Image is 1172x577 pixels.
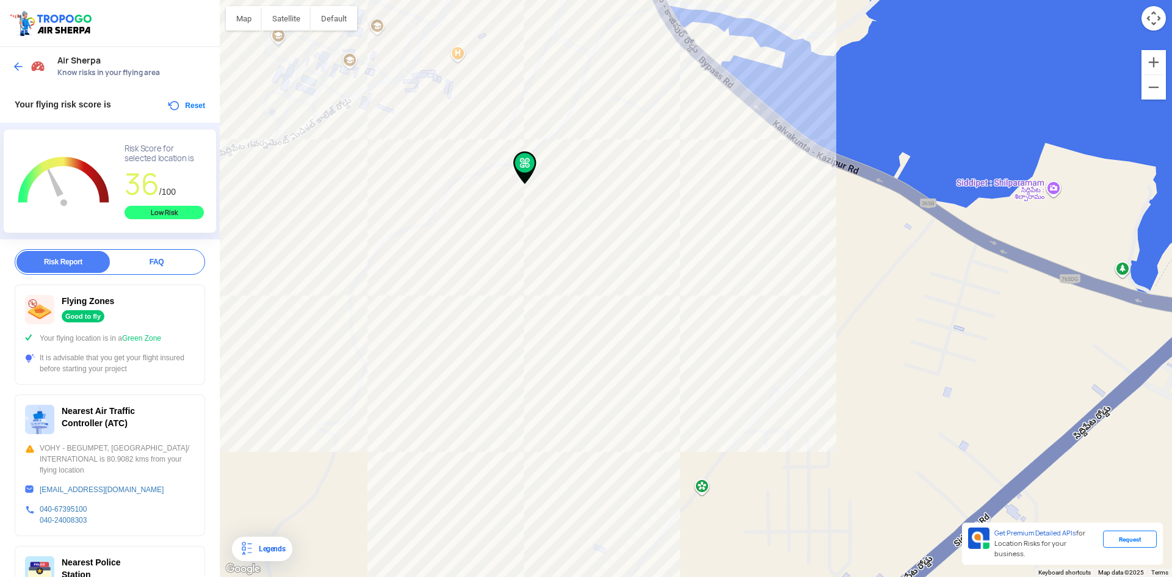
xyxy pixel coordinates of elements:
div: Legends [254,542,285,556]
button: Reset [167,98,205,113]
a: Terms [1151,569,1168,576]
img: Risk Scores [31,59,45,73]
div: Request [1103,531,1157,548]
div: It is advisable that you get your flight insured before starting your project [25,352,195,374]
g: Chart [13,144,115,220]
span: Green Zone [122,334,161,343]
div: VOHY - BEGUMPET, [GEOGRAPHIC_DATA]/ INTERNATIONAL is 80.9082 kms from your flying location [25,443,195,476]
button: Map camera controls [1141,6,1166,31]
span: Flying Zones [62,296,114,306]
a: Open this area in Google Maps (opens a new window) [223,561,263,577]
button: Show satellite imagery [262,6,311,31]
span: Map data ©2025 [1098,569,1144,576]
button: Keyboard shortcuts [1038,568,1091,577]
a: [EMAIL_ADDRESS][DOMAIN_NAME] [40,485,164,494]
img: Premium APIs [968,528,989,549]
span: Nearest Air Traffic Controller (ATC) [62,406,135,428]
div: Your flying location is in a [25,333,195,344]
img: Legends [239,542,254,556]
a: 040-24008303 [40,516,87,524]
button: Show street map [226,6,262,31]
div: for Location Risks for your business. [989,528,1103,560]
div: Good to fly [62,310,104,322]
div: Low Risk [125,206,204,219]
span: Air Sherpa [57,56,208,65]
button: Zoom out [1141,75,1166,100]
a: 040-67395100 [40,505,87,513]
span: Know risks in your flying area [57,68,208,78]
div: FAQ [110,251,203,273]
button: Zoom in [1141,50,1166,74]
div: Risk Score for selected location is [125,144,204,164]
img: Google [223,561,263,577]
span: Your flying risk score is [15,100,111,109]
span: /100 [159,187,176,197]
img: ic_arrow_back_blue.svg [12,60,24,73]
img: ic_tgdronemaps.svg [9,9,96,37]
div: Risk Report [16,251,110,273]
img: ic_atc.svg [25,405,54,434]
span: 36 [125,165,159,203]
img: ic_nofly.svg [25,295,54,324]
span: Get Premium Detailed APIs [994,529,1076,537]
